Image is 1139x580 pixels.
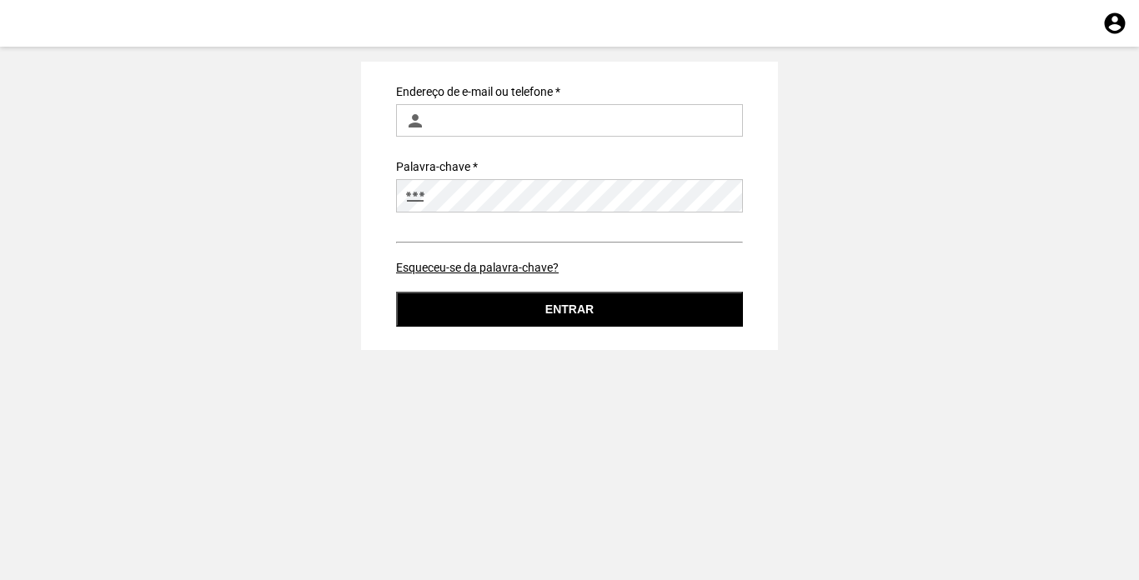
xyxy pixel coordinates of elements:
a: Esqueceu-se da palavra-chave? [396,261,559,274]
button: Entrar [396,292,743,327]
i: password [405,186,425,206]
label: Endereço de e-mail ou telefone * [396,85,560,98]
i: person [405,111,425,131]
span: account_circle [1102,11,1127,36]
label: Palavra-chave * [396,160,478,173]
